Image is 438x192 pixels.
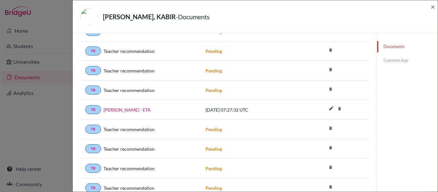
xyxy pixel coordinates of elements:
[104,126,155,133] span: Teacher recommendation
[326,104,337,114] button: edit
[85,46,101,55] a: TR
[104,106,151,113] a: [PERSON_NAME] - ETA
[206,29,222,34] strong: Pending
[206,88,222,93] strong: Pending
[431,2,435,11] span: ×
[326,163,335,172] i: delete
[326,182,335,192] i: delete
[176,13,210,21] span: - Documents
[335,104,344,113] i: delete
[85,105,101,114] a: TR
[104,67,155,74] span: Teacher recommendation
[326,45,335,55] i: delete
[104,165,155,172] span: Teacher recommendation
[206,107,248,113] span: [DATE] 07:27:32 UTC
[326,123,335,133] i: delete
[104,48,155,54] span: Teacher recommendation
[206,185,222,191] strong: Pending
[206,166,222,171] strong: Pending
[206,146,222,152] strong: Pending
[377,41,438,52] a: Documents
[206,48,222,54] strong: Pending
[326,143,335,153] i: delete
[326,84,335,94] i: delete
[85,164,101,173] a: TR
[104,146,155,152] span: Teacher recommendation
[85,86,101,95] a: TR
[103,13,176,21] strong: [PERSON_NAME], KABIR
[104,185,155,191] span: Teacher recommendation
[431,3,435,11] button: Close
[377,55,438,66] a: Common App
[85,144,101,153] a: TR
[85,125,101,134] a: TR
[104,87,155,94] span: Teacher recommendation
[206,127,222,132] strong: Pending
[206,68,222,73] strong: Pending
[326,103,336,113] i: edit
[326,65,335,74] i: delete
[85,66,101,75] a: TR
